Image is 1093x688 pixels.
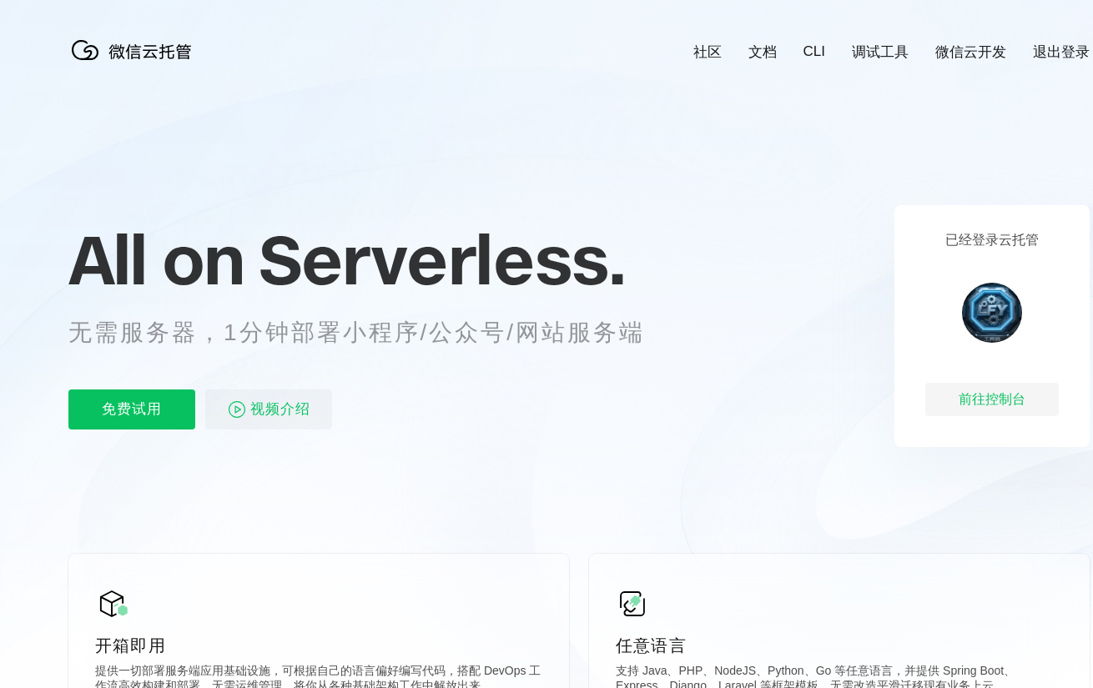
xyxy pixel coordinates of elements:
[259,218,625,301] span: Serverless.
[935,43,1006,62] a: 微信云开发
[945,232,1039,249] p: 已经登录云托管
[68,316,676,349] p: 无需服务器，1分钟部署小程序/公众号/网站服务端
[68,218,243,301] span: All on
[95,634,542,657] p: 开箱即用
[250,389,310,429] span: 视频介绍
[227,399,247,419] img: video_play.svg
[925,383,1059,416] div: 前往控制台
[68,55,202,69] a: 微信云托管
[803,43,825,60] a: CLI
[748,43,777,62] a: 文档
[616,634,1063,657] p: 任意语言
[852,43,909,62] a: 调试工具
[68,389,195,429] p: 免费试用
[693,43,722,62] a: 社区
[1033,43,1090,62] a: 退出登录
[68,33,202,67] img: 微信云托管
